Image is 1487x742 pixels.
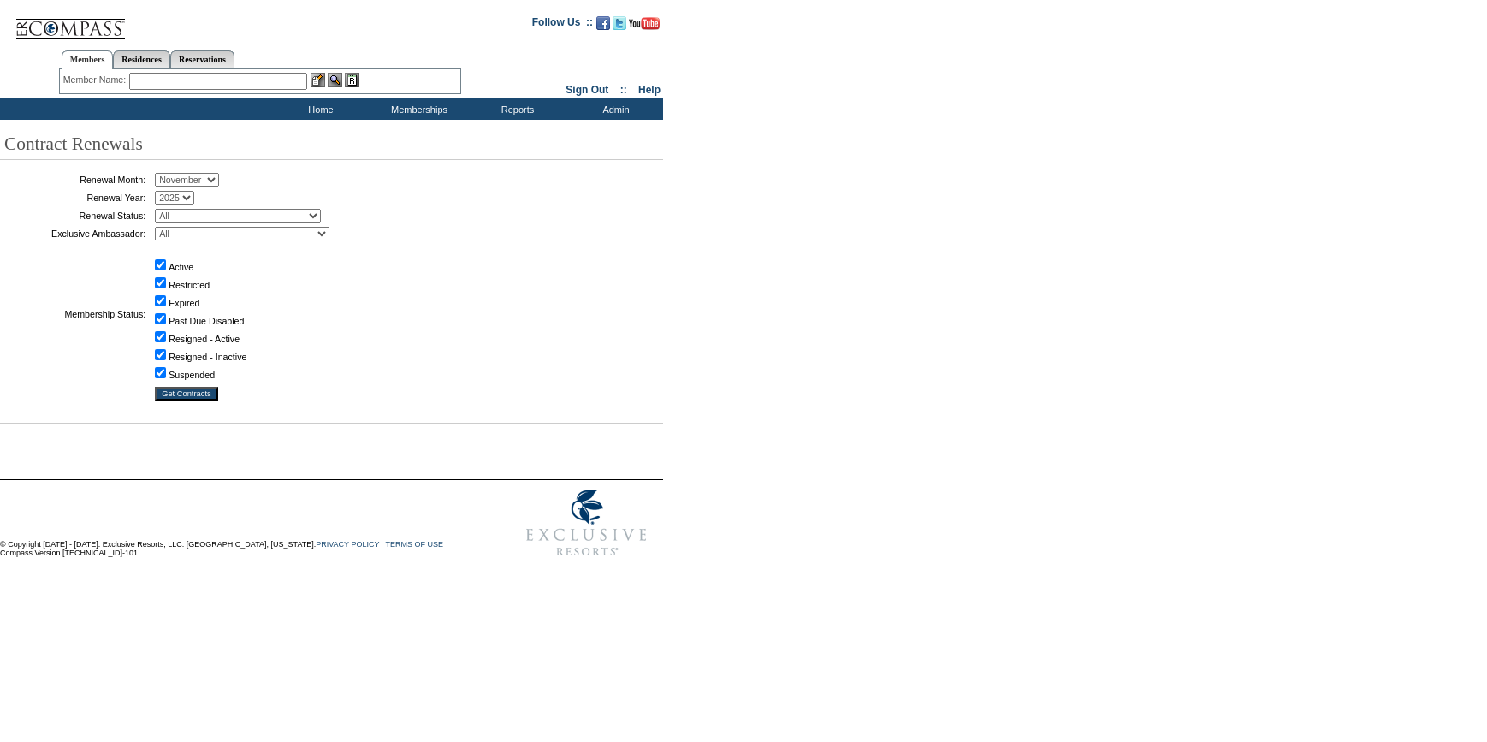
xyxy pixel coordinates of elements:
img: b_edit.gif [311,73,325,87]
label: Past Due Disabled [169,316,244,326]
label: Expired [169,298,199,308]
label: Restricted [169,280,210,290]
a: Become our fan on Facebook [596,21,610,32]
a: TERMS OF USE [386,540,444,549]
td: Exclusive Ambassador: [4,227,145,240]
a: Sign Out [566,84,608,96]
a: PRIVACY POLICY [316,540,379,549]
img: Follow us on Twitter [613,16,626,30]
img: View [328,73,342,87]
td: Follow Us :: [532,15,593,35]
label: Resigned - Active [169,334,240,344]
img: Subscribe to our YouTube Channel [629,17,660,30]
td: Reports [466,98,565,120]
img: Compass Home [15,4,126,39]
span: :: [620,84,627,96]
label: Resigned - Inactive [169,352,246,362]
td: Renewal Year: [4,191,145,205]
td: Memberships [368,98,466,120]
label: Active [169,262,193,272]
div: Member Name: [63,73,129,87]
a: Help [638,84,661,96]
td: Membership Status: [4,245,145,383]
img: Exclusive Resorts [510,480,663,566]
a: Residences [113,50,170,68]
a: Subscribe to our YouTube Channel [629,21,660,32]
img: Become our fan on Facebook [596,16,610,30]
td: Admin [565,98,663,120]
a: Members [62,50,114,69]
a: Follow us on Twitter [613,21,626,32]
td: Renewal Month: [4,173,145,187]
input: Get Contracts [155,387,218,401]
img: Reservations [345,73,359,87]
a: Reservations [170,50,234,68]
td: Renewal Status: [4,209,145,223]
td: Home [270,98,368,120]
label: Suspended [169,370,215,380]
